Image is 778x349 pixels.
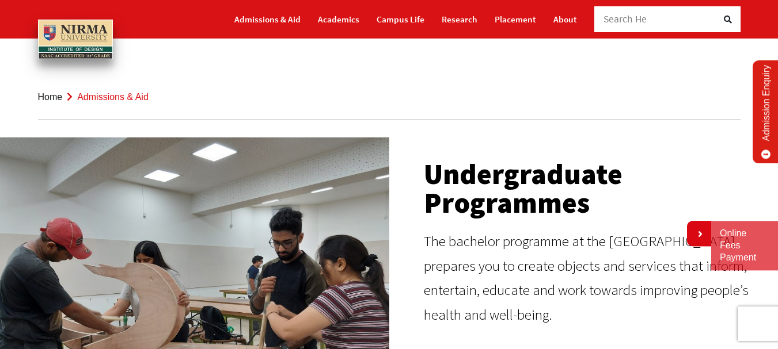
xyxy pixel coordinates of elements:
a: Home [38,92,63,102]
nav: breadcrumb [38,75,741,120]
img: main_logo [38,20,113,59]
a: Placement [495,9,536,29]
a: About [553,9,577,29]
a: Online Fees Payment [720,228,769,263]
h2: Undergraduate Programmes [424,160,767,217]
a: Admissions & Aid [234,9,301,29]
a: Academics [318,9,359,29]
p: The bachelor programme at the [GEOGRAPHIC_DATA] prepares you to create objects and services that ... [424,229,767,327]
span: Search He [604,13,647,25]
span: Admissions & Aid [77,92,149,102]
a: Research [442,9,477,29]
a: Campus Life [377,9,424,29]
